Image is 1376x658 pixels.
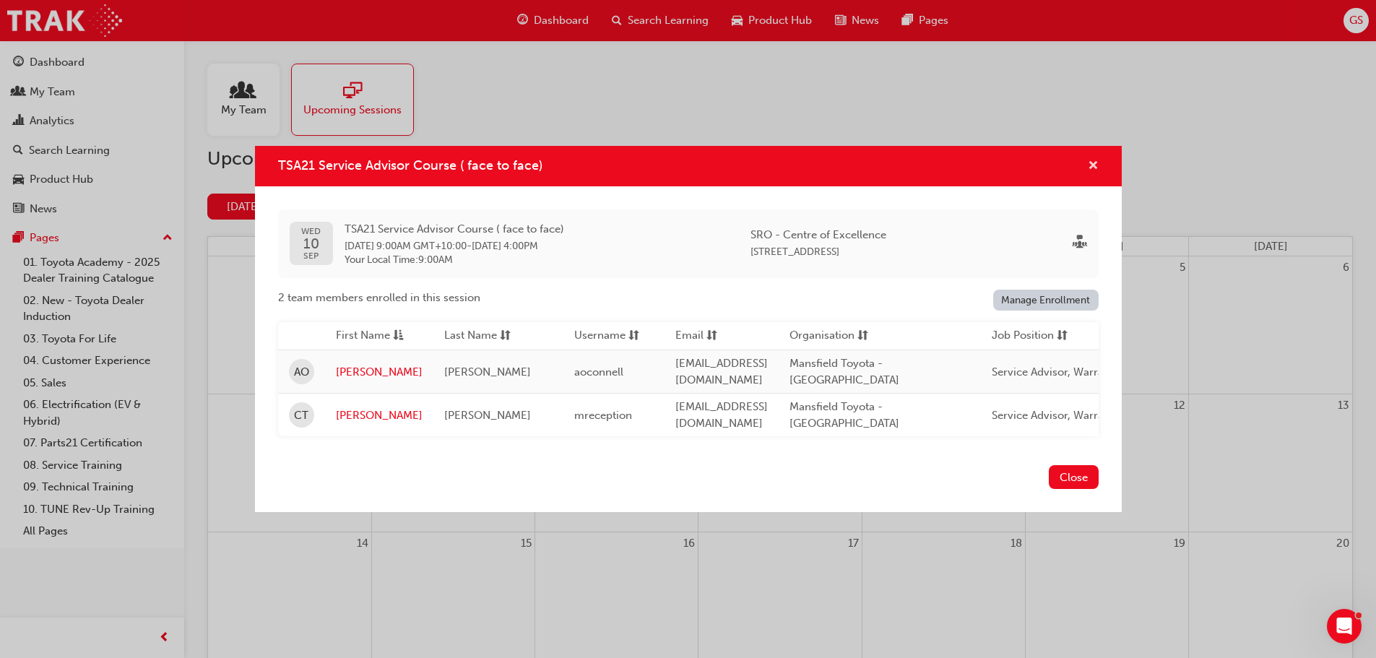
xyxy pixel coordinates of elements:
span: sorting-icon [500,327,511,345]
span: 10 Sep 2025 4:00PM [472,240,538,252]
span: 2 team members enrolled in this session [278,290,480,306]
span: Organisation [789,327,854,345]
span: TSA21 Service Advisor Course ( face to face) [345,221,564,238]
span: AO [294,364,309,381]
span: WED [301,227,321,236]
span: asc-icon [393,327,404,345]
span: mreception [574,409,632,422]
span: [PERSON_NAME] [444,409,531,422]
span: Mansfield Toyota - [GEOGRAPHIC_DATA] [789,400,899,430]
span: Service Advisor, Warranty Clerk [992,365,1149,378]
a: [PERSON_NAME] [336,407,423,424]
span: sorting-icon [857,327,868,345]
button: Emailsorting-icon [675,327,755,345]
a: [PERSON_NAME] [336,364,423,381]
span: TSA21 Service Advisor Course ( face to face) [278,157,542,173]
span: [STREET_ADDRESS] [750,246,839,258]
a: Manage Enrollment [993,290,1099,311]
span: CT [294,407,308,424]
button: Usernamesorting-icon [574,327,654,345]
span: sorting-icon [1057,327,1068,345]
span: sorting-icon [628,327,639,345]
iframe: Intercom live chat [1327,609,1362,644]
span: aoconnell [574,365,623,378]
button: Close [1049,465,1099,489]
span: Job Position [992,327,1054,345]
span: SEP [301,251,321,261]
span: sessionType_FACE_TO_FACE-icon [1073,235,1087,252]
span: Your Local Time : 9:00AM [345,254,564,267]
span: Email [675,327,704,345]
button: cross-icon [1088,157,1099,176]
div: TSA21 Service Advisor Course ( face to face) [255,146,1122,513]
button: Organisationsorting-icon [789,327,869,345]
button: Last Namesorting-icon [444,327,524,345]
span: Mansfield Toyota - [GEOGRAPHIC_DATA] [789,357,899,386]
span: SRO - Centre of Excellence [750,227,886,243]
span: Last Name [444,327,497,345]
div: - [345,221,564,267]
span: Service Advisor, Warranty Clerk [992,409,1149,422]
span: 10 [301,236,321,251]
span: [EMAIL_ADDRESS][DOMAIN_NAME] [675,400,768,430]
span: [EMAIL_ADDRESS][DOMAIN_NAME] [675,357,768,386]
button: Job Positionsorting-icon [992,327,1071,345]
button: First Nameasc-icon [336,327,415,345]
span: 10 Sep 2025 9:00AM GMT+10:00 [345,240,467,252]
span: Username [574,327,626,345]
span: cross-icon [1088,160,1099,173]
span: sorting-icon [706,327,717,345]
span: [PERSON_NAME] [444,365,531,378]
span: First Name [336,327,390,345]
